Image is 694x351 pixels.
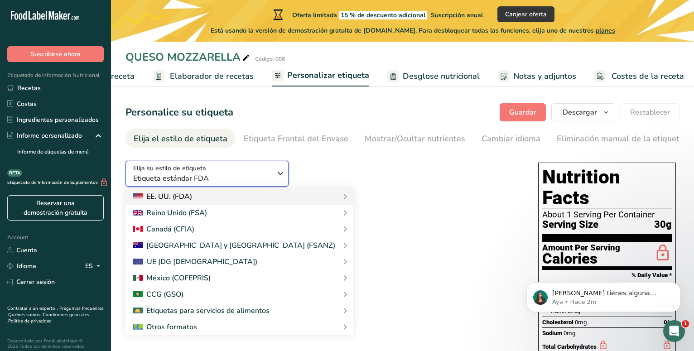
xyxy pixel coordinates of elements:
img: 2Q== [133,291,143,298]
div: About 1 Serving Per Container [542,210,672,219]
div: Canadá (CFIA) [133,224,194,235]
div: QUESO MOZZARELLA [125,49,251,65]
span: Etiqueta estándar FDA [133,173,271,184]
span: 15 % de descuento adicional [339,11,427,19]
span: 1 [682,320,689,327]
iframe: Intercom live chat [663,320,685,342]
a: Política de privacidad [8,318,52,324]
div: Reino Unido (FSA) [133,207,207,218]
span: Elija su estilo de etiqueta [133,163,206,173]
div: Elija el estilo de etiqueta [134,133,227,145]
span: Restablecer [630,107,670,118]
button: Suscribirse ahora [7,46,104,62]
button: Elija su estilo de etiqueta Etiqueta estándar FDA [125,161,289,187]
div: Código: 008 [255,55,285,63]
div: Informe personalizado [7,131,82,140]
div: EE. UU. (FDA) [133,191,192,202]
div: ES [85,261,104,272]
button: Guardar [500,103,546,121]
span: Personalizar etiqueta [287,69,369,82]
h1: Nutrition Facts [542,167,672,208]
h1: Personalice su etiqueta [125,105,233,120]
a: Condiciones generales . [7,312,89,324]
span: Sodium [542,330,562,337]
span: Guardar [509,107,536,118]
div: Cambiar idioma [482,133,540,145]
span: 30g [654,219,672,231]
span: Canjear oferta [505,10,547,19]
button: Canjear oferta [497,6,554,22]
div: Amount Per Serving [542,244,620,252]
a: Desglose nutricional [387,66,480,87]
div: CCG (GSO) [133,289,183,300]
div: [GEOGRAPHIC_DATA] y [GEOGRAPHIC_DATA] (FSANZ) [133,240,335,251]
span: planes [596,26,615,35]
span: Desglose nutricional [403,70,480,82]
button: Restablecer [621,103,680,121]
span: Costes de la receta [612,70,684,82]
div: Otros formatos [133,322,197,332]
a: Preguntas frecuentes . [7,305,104,318]
div: Etiquetas para servicios de alimentos [133,305,270,316]
a: Quiénes somos . [8,312,43,318]
a: Elaborador de recetas [153,66,254,87]
span: Suscripción anual [431,11,483,19]
div: Calories [542,252,620,265]
a: Reservar una demostración gratuita [7,195,104,221]
div: Etiqueta Frontal del Envase [244,133,348,145]
a: Personalizar etiqueta [272,65,369,87]
a: Contratar a un experto . [7,305,58,312]
span: 0mg [564,330,575,337]
div: UE (DG [DEMOGRAPHIC_DATA]) [133,256,257,267]
div: Eliminación manual de la etiqueta [557,133,684,145]
span: Elaborador de recetas [170,70,254,82]
span: Descargar [563,107,597,118]
span: Notas y adjuntos [513,70,576,82]
button: Descargar [551,103,615,121]
a: Idioma [7,258,36,274]
a: Costes de la receta [594,66,684,87]
span: Suscribirse ahora [30,49,81,59]
iframe: Intercom notifications mensaje [513,263,694,327]
div: México (COFEPRIS) [133,273,211,284]
div: Desarrollado por FoodLabelMaker © 2025 Todos los derechos reservados [7,338,104,349]
div: BETA [7,169,22,177]
a: Notas y adjuntos [498,66,576,87]
span: Total Carbohydrates [542,343,597,350]
div: Oferta limitada [271,9,483,20]
span: Está usando la versión de demostración gratuita de [DOMAIN_NAME]. Para desbloquear todas las func... [211,26,615,35]
div: Mostrar/Ocultar nutrientes [365,133,465,145]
